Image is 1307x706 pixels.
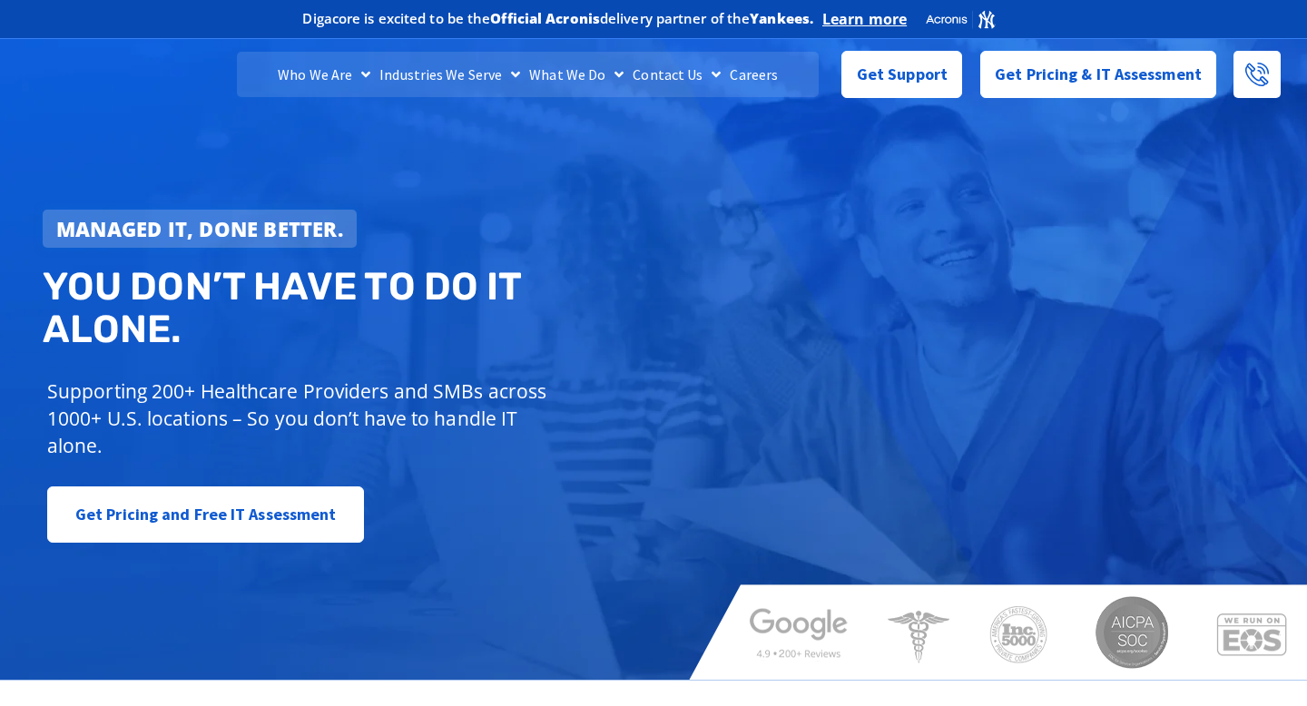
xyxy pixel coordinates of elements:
[43,266,667,349] h2: You don’t have to do IT alone.
[302,12,813,25] h2: Digacore is excited to be the delivery partner of the
[925,9,996,30] img: Acronis
[490,9,600,27] b: Official Acronis
[980,51,1216,98] a: Get Pricing & IT Assessment
[47,378,555,459] p: Supporting 200+ Healthcare Providers and SMBs across 1000+ U.S. locations – So you don’t have to ...
[47,486,364,543] a: Get Pricing and Free IT Assessment
[273,52,375,97] a: Who We Are
[995,56,1202,93] span: Get Pricing & IT Assessment
[375,52,525,97] a: Industries We Serve
[27,48,149,101] img: DigaCore Technology Consulting
[822,10,907,28] a: Learn more
[56,215,343,242] strong: Managed IT, done better.
[237,52,819,97] nav: Menu
[525,52,628,97] a: What We Do
[841,51,962,98] a: Get Support
[628,52,725,97] a: Contact Us
[725,52,782,97] a: Careers
[857,56,948,93] span: Get Support
[43,210,357,248] a: Managed IT, done better.
[750,9,813,27] b: Yankees.
[75,496,336,533] span: Get Pricing and Free IT Assessment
